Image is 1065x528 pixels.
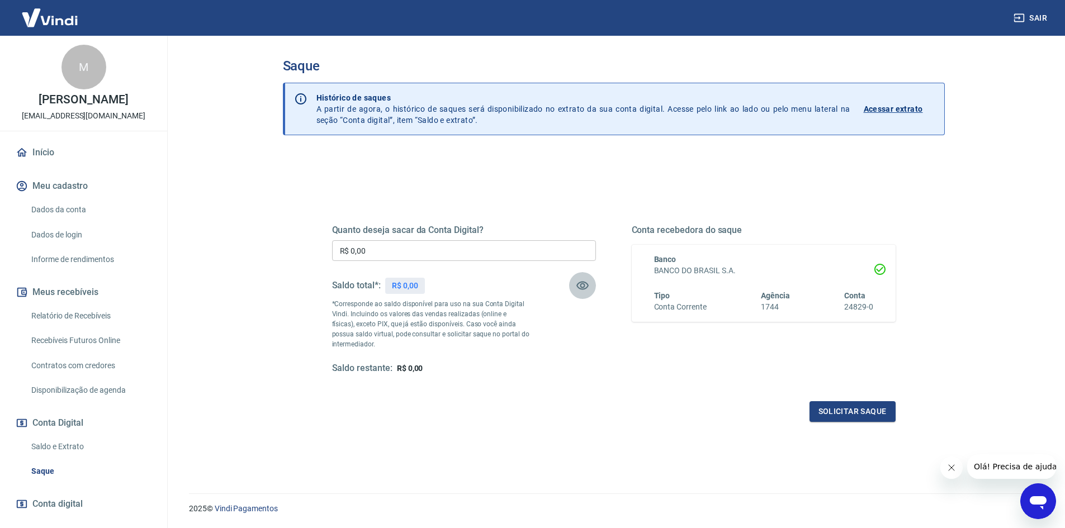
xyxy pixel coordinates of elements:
[1011,8,1052,28] button: Sair
[22,110,145,122] p: [EMAIL_ADDRESS][DOMAIN_NAME]
[864,103,923,115] p: Acessar extrato
[32,496,83,512] span: Conta digital
[7,8,94,17] span: Olá! Precisa de ajuda?
[283,58,945,74] h3: Saque
[632,225,896,236] h5: Conta recebedora do saque
[61,45,106,89] div: M
[13,174,154,198] button: Meu cadastro
[189,503,1038,515] p: 2025 ©
[967,454,1056,479] iframe: Message from company
[39,94,128,106] p: [PERSON_NAME]
[13,1,86,35] img: Vindi
[316,92,850,126] p: A partir de agora, o histórico de saques será disponibilizado no extrato da sua conta digital. Ac...
[654,255,676,264] span: Banco
[864,92,935,126] a: Acessar extrato
[654,291,670,300] span: Tipo
[654,301,707,313] h6: Conta Corrente
[654,265,873,277] h6: BANCO DO BRASIL S.A.
[761,291,790,300] span: Agência
[27,305,154,327] a: Relatório de Recebíveis
[27,354,154,377] a: Contratos com credores
[844,291,865,300] span: Conta
[27,379,154,402] a: Disponibilização de agenda
[13,411,154,435] button: Conta Digital
[316,92,850,103] p: Histórico de saques
[332,363,392,374] h5: Saldo restante:
[27,329,154,352] a: Recebíveis Futuros Online
[940,456,963,479] iframe: Close message
[27,198,154,221] a: Dados da conta
[27,223,154,246] a: Dados de login
[332,280,381,291] h5: Saldo total*:
[810,401,896,422] button: Solicitar saque
[215,504,278,513] a: Vindi Pagamentos
[13,280,154,305] button: Meus recebíveis
[761,301,790,313] h6: 1744
[332,225,596,236] h5: Quanto deseja sacar da Conta Digital?
[27,248,154,271] a: Informe de rendimentos
[1020,483,1056,519] iframe: Button to launch messaging window
[27,435,154,458] a: Saldo e Extrato
[844,301,873,313] h6: 24829-0
[332,299,530,349] p: *Corresponde ao saldo disponível para uso na sua Conta Digital Vindi. Incluindo os valores das ve...
[397,364,423,373] span: R$ 0,00
[13,140,154,165] a: Início
[27,460,154,483] a: Saque
[392,280,418,292] p: R$ 0,00
[13,492,154,516] a: Conta digital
